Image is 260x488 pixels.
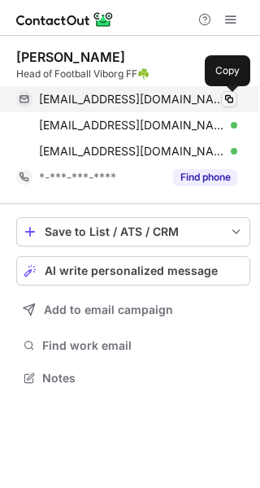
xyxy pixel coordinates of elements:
[39,144,225,159] span: [EMAIL_ADDRESS][DOMAIN_NAME]
[16,295,250,325] button: Add to email campaign
[45,264,218,277] span: AI write personalized message
[45,225,222,238] div: Save to List / ATS / CRM
[16,256,250,285] button: AI write personalized message
[16,334,250,357] button: Find work email
[173,169,237,185] button: Reveal Button
[39,118,225,133] span: [EMAIL_ADDRESS][DOMAIN_NAME]
[39,92,225,107] span: [EMAIL_ADDRESS][DOMAIN_NAME]
[16,217,250,246] button: save-profile-one-click
[16,49,125,65] div: [PERSON_NAME]
[16,67,250,81] div: Head of Football Viborg FF☘️
[16,367,250,390] button: Notes
[42,371,244,386] span: Notes
[16,10,114,29] img: ContactOut v5.3.10
[42,338,244,353] span: Find work email
[44,303,173,316] span: Add to email campaign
